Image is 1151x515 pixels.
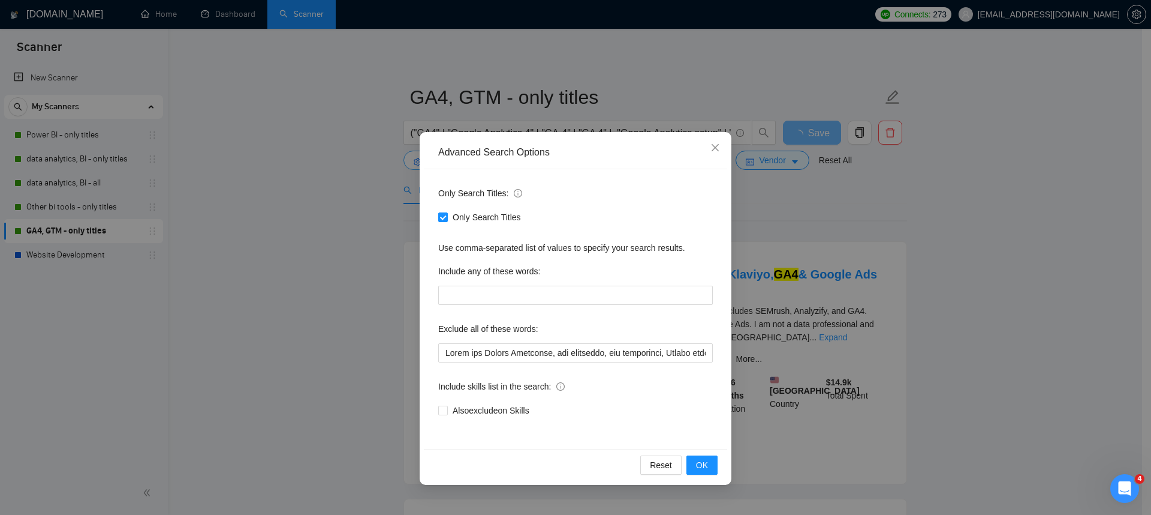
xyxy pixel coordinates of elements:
[640,456,682,475] button: Reset
[1135,474,1144,484] span: 4
[650,459,672,472] span: Reset
[438,187,522,200] span: Only Search Titles:
[514,189,522,197] span: info-circle
[710,143,720,152] span: close
[438,319,538,339] label: Exclude all of these words:
[448,211,526,224] span: Only Search Titles
[438,241,713,254] div: Use comma-separated list of values to specify your search results.
[438,146,713,159] div: Advanced Search Options
[438,262,540,281] label: Include any of these words:
[1110,474,1139,503] iframe: Intercom live chat
[438,380,565,393] span: Include skills list in the search:
[448,404,534,417] span: Also exclude on Skills
[686,456,718,475] button: OK
[556,382,565,391] span: info-circle
[699,132,731,164] button: Close
[696,459,708,472] span: OK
